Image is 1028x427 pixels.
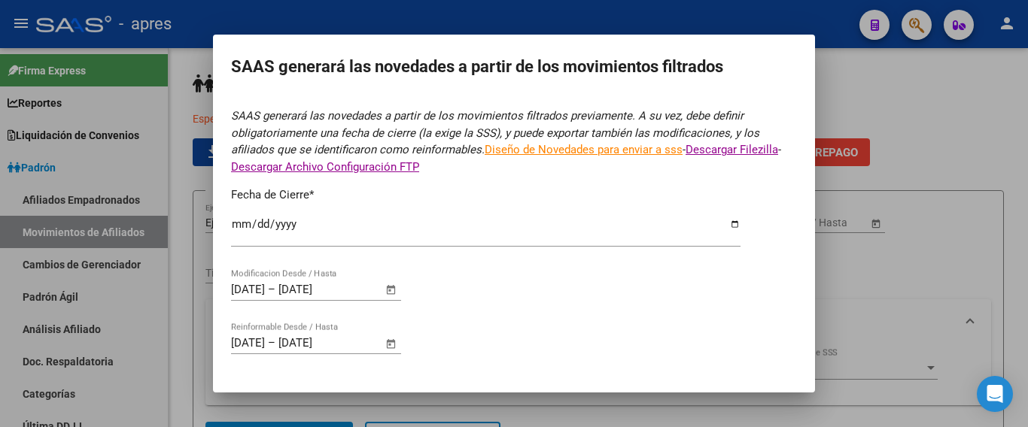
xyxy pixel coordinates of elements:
[268,336,275,350] span: –
[383,281,400,298] button: Open calendar
[278,283,351,296] input: End date
[231,53,797,81] h2: SAAS generará las novedades a partir de los movimientos filtrados
[686,143,778,156] a: Descargar Filezilla
[485,143,683,156] a: Diseño de Novedades para enviar a sss
[383,335,400,353] button: Open calendar
[231,160,419,174] a: Descargar Archivo Configuración FTP
[278,336,351,350] input: End date
[977,376,1013,412] div: Open Intercom Messenger
[231,109,759,156] i: SAAS generará las novedades a partir de los movimientos filtrados previamente. A su vez, debe def...
[231,108,797,175] p: - -
[231,283,265,296] input: Start date
[231,336,265,350] input: Start date
[231,186,797,204] p: Fecha de Cierre
[268,283,275,296] span: –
